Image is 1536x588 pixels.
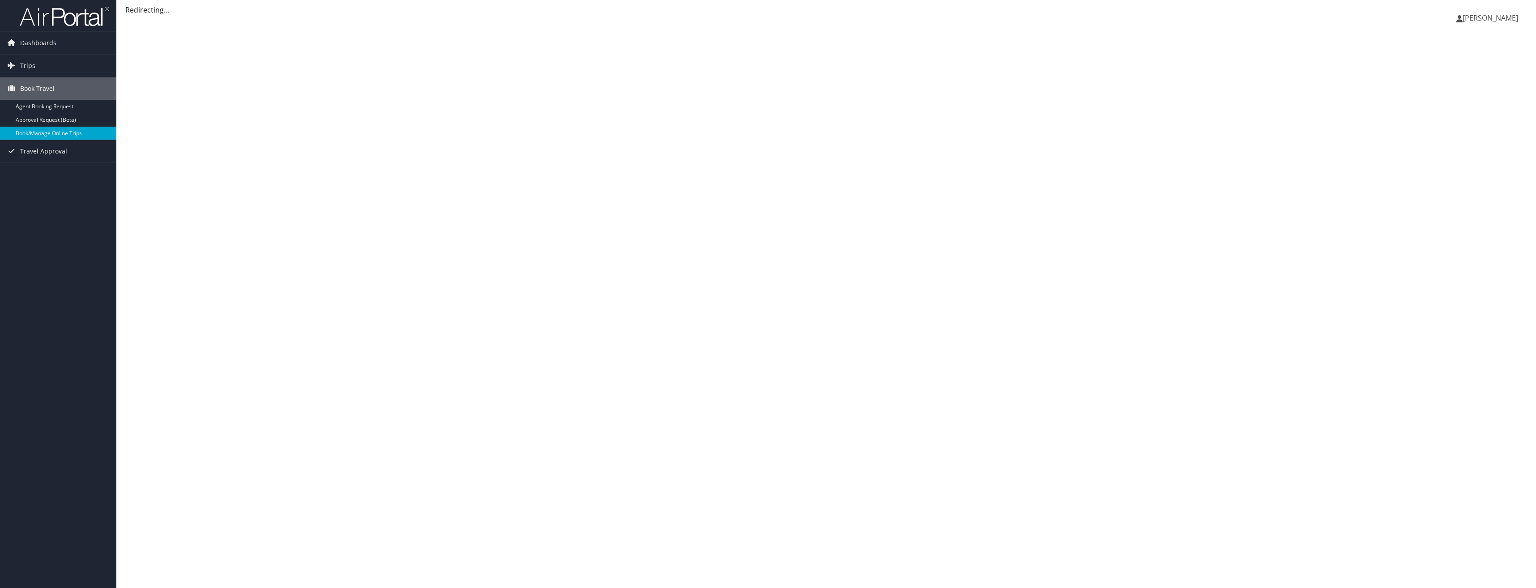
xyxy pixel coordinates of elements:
img: airportal-logo.png [20,6,109,27]
span: Travel Approval [20,140,67,162]
span: Dashboards [20,32,56,54]
span: [PERSON_NAME] [1463,13,1518,23]
span: Book Travel [20,77,55,100]
div: Redirecting... [125,4,1527,15]
a: [PERSON_NAME] [1456,4,1527,31]
span: Trips [20,55,35,77]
